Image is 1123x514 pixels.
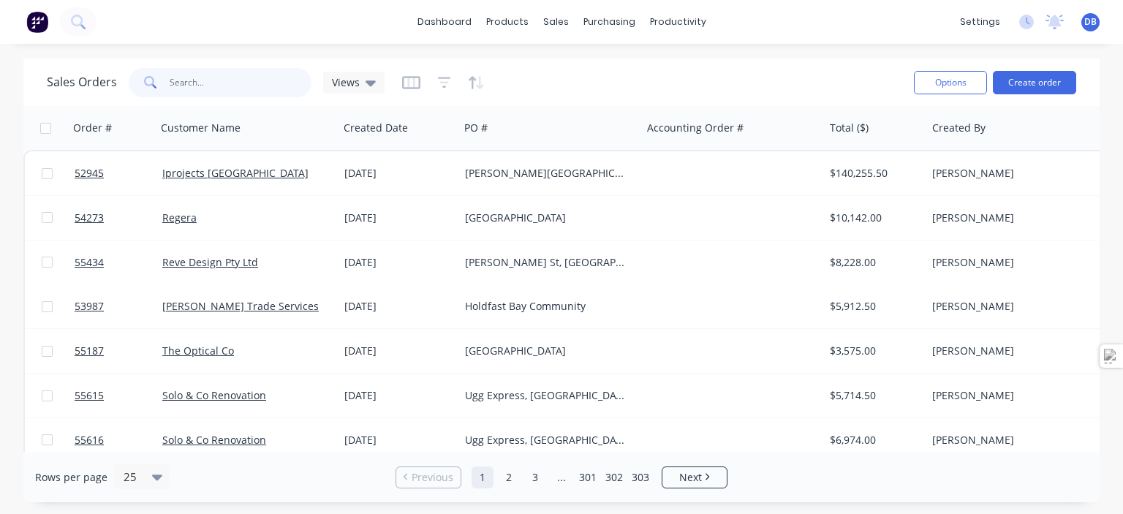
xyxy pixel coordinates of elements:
[162,299,319,313] a: [PERSON_NAME] Trade Services
[35,470,107,485] span: Rows per page
[679,470,702,485] span: Next
[953,11,1007,33] div: settings
[75,344,104,358] span: 55187
[465,388,627,403] div: Ugg Express, [GEOGRAPHIC_DATA] QLD
[830,433,916,447] div: $6,974.00
[161,121,241,135] div: Customer Name
[830,211,916,225] div: $10,142.00
[643,11,714,33] div: productivity
[932,121,986,135] div: Created By
[344,255,453,270] div: [DATE]
[830,344,916,358] div: $3,575.00
[1084,15,1097,29] span: DB
[524,466,546,488] a: Page 3
[396,470,461,485] a: Previous page
[479,11,536,33] div: products
[162,166,309,180] a: Iprojects [GEOGRAPHIC_DATA]
[465,255,627,270] div: [PERSON_NAME] St, [GEOGRAPHIC_DATA]
[75,166,104,181] span: 52945
[75,299,104,314] span: 53987
[830,299,916,314] div: $5,912.50
[465,211,627,225] div: [GEOGRAPHIC_DATA]
[830,121,869,135] div: Total ($)
[75,211,104,225] span: 54273
[629,466,651,488] a: Page 303
[412,470,453,485] span: Previous
[465,344,627,358] div: [GEOGRAPHIC_DATA]
[75,196,162,240] a: 54273
[465,166,627,181] div: [PERSON_NAME][GEOGRAPHIC_DATA] [GEOGRAPHIC_DATA]
[162,433,266,447] a: Solo & Co Renovation
[576,11,643,33] div: purchasing
[75,284,162,328] a: 53987
[536,11,576,33] div: sales
[932,433,1094,447] div: [PERSON_NAME]
[465,433,627,447] div: Ugg Express, [GEOGRAPHIC_DATA]
[830,388,916,403] div: $5,714.50
[75,418,162,462] a: 55616
[332,75,360,90] span: Views
[465,299,627,314] div: Holdfast Bay Community
[162,344,234,358] a: The Optical Co
[344,299,453,314] div: [DATE]
[26,11,48,33] img: Factory
[662,470,727,485] a: Next page
[344,121,408,135] div: Created Date
[647,121,744,135] div: Accounting Order #
[577,466,599,488] a: Page 301
[464,121,488,135] div: PO #
[932,255,1094,270] div: [PERSON_NAME]
[830,255,916,270] div: $8,228.00
[75,388,104,403] span: 55615
[73,121,112,135] div: Order #
[932,344,1094,358] div: [PERSON_NAME]
[75,374,162,417] a: 55615
[914,71,987,94] button: Options
[472,466,494,488] a: Page 1 is your current page
[344,166,453,181] div: [DATE]
[410,11,479,33] a: dashboard
[162,211,197,224] a: Regera
[390,466,733,488] ul: Pagination
[551,466,572,488] a: Jump forward
[993,71,1076,94] button: Create order
[75,329,162,373] a: 55187
[47,75,117,89] h1: Sales Orders
[170,68,312,97] input: Search...
[344,433,453,447] div: [DATE]
[344,388,453,403] div: [DATE]
[162,255,258,269] a: Reve Design Pty Ltd
[830,166,916,181] div: $140,255.50
[75,151,162,195] a: 52945
[603,466,625,488] a: Page 302
[75,433,104,447] span: 55616
[932,211,1094,225] div: [PERSON_NAME]
[344,344,453,358] div: [DATE]
[932,388,1094,403] div: [PERSON_NAME]
[932,299,1094,314] div: [PERSON_NAME]
[498,466,520,488] a: Page 2
[75,255,104,270] span: 55434
[932,166,1094,181] div: [PERSON_NAME]
[162,388,266,402] a: Solo & Co Renovation
[344,211,453,225] div: [DATE]
[75,241,162,284] a: 55434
